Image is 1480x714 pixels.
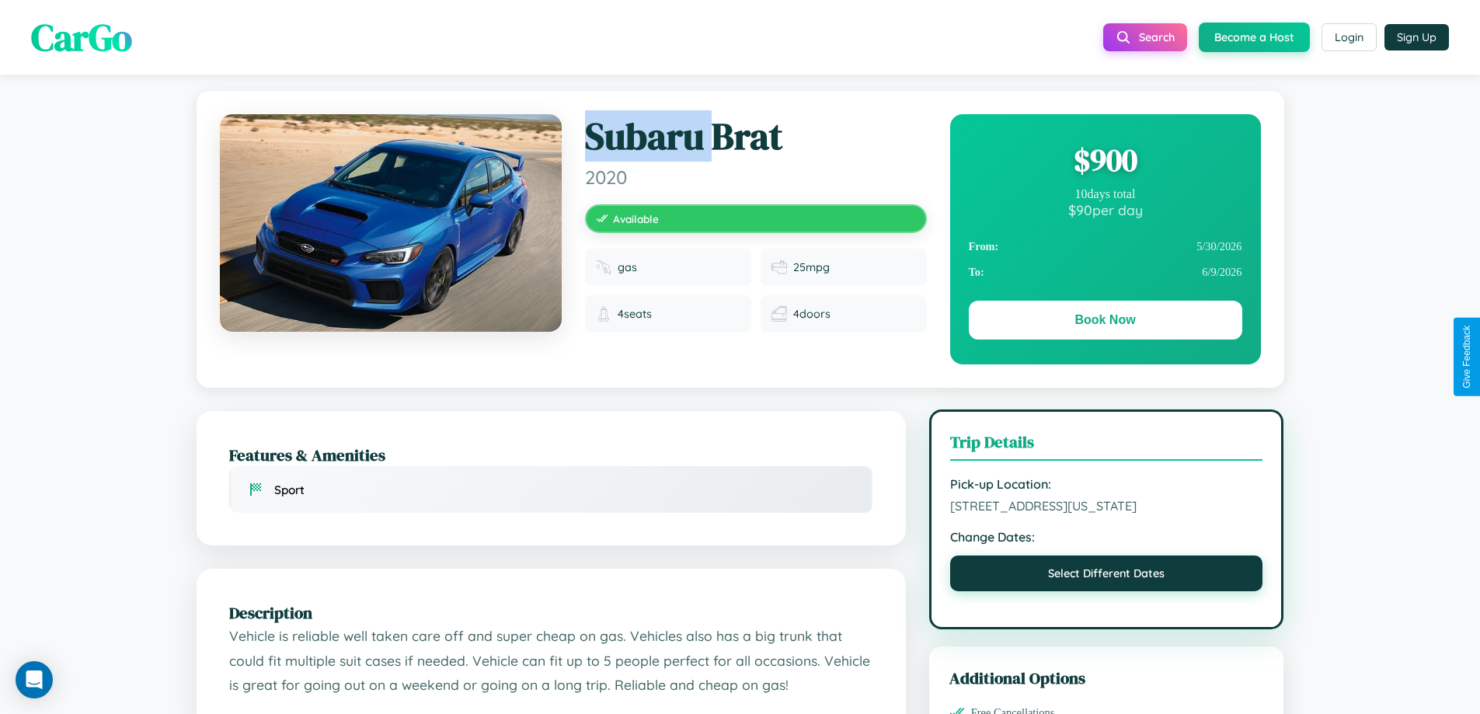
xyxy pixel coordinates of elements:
p: Vehicle is reliable well taken care off and super cheap on gas. Vehicles also has a big trunk tha... [229,624,873,698]
span: 25 mpg [793,260,830,274]
button: Select Different Dates [950,556,1263,591]
strong: Pick-up Location: [950,476,1263,492]
h3: Trip Details [950,430,1263,461]
button: Search [1103,23,1187,51]
strong: From: [969,240,999,253]
strong: To: [969,266,984,279]
div: Give Feedback [1461,326,1472,388]
img: Fuel type [596,259,611,275]
button: Become a Host [1199,23,1310,52]
h1: Subaru Brat [585,114,927,159]
span: 4 seats [618,307,652,321]
span: CarGo [31,12,132,63]
span: Sport [274,482,305,497]
img: Seats [596,306,611,322]
div: $ 90 per day [969,201,1242,218]
img: Doors [771,306,787,322]
h3: Additional Options [949,667,1264,689]
span: 2020 [585,165,927,189]
span: gas [618,260,637,274]
img: Fuel efficiency [771,259,787,275]
img: Subaru Brat 2020 [220,114,562,332]
span: Search [1139,30,1175,44]
button: Sign Up [1384,24,1449,51]
span: [STREET_ADDRESS][US_STATE] [950,498,1263,514]
div: Open Intercom Messenger [16,661,53,698]
span: 4 doors [793,307,831,321]
h2: Description [229,601,873,624]
strong: Change Dates: [950,529,1263,545]
button: Login [1322,23,1377,51]
button: Book Now [969,301,1242,340]
h2: Features & Amenities [229,444,873,466]
span: Available [613,212,659,225]
div: $ 900 [969,139,1242,181]
div: 6 / 9 / 2026 [969,259,1242,285]
div: 10 days total [969,187,1242,201]
div: 5 / 30 / 2026 [969,234,1242,259]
